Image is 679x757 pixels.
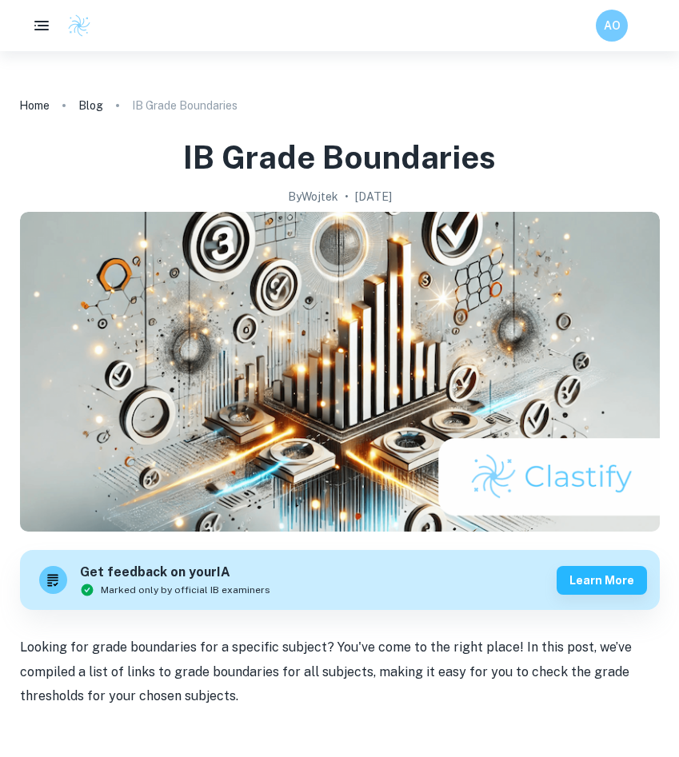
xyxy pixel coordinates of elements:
h2: [DATE] [355,188,392,205]
button: Learn more [557,566,647,595]
h1: IB Grade Boundaries [183,136,496,178]
p: Looking for grade boundaries for a specific subject? You've come to the right place! In this post... [20,635,660,708]
a: Blog [78,94,103,117]
h6: AO [603,17,621,34]
img: IB Grade Boundaries cover image [20,212,660,532]
a: Home [19,94,50,117]
h6: Get feedback on your IA [80,563,270,583]
img: Clastify logo [67,14,91,38]
a: Clastify logo [58,14,91,38]
button: AO [596,10,628,42]
h2: By Wojtek [288,188,338,205]
p: • [345,188,349,205]
p: IB Grade Boundaries [132,97,238,114]
a: Get feedback on yourIAMarked only by official IB examinersLearn more [20,550,660,610]
span: Marked only by official IB examiners [101,583,270,597]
